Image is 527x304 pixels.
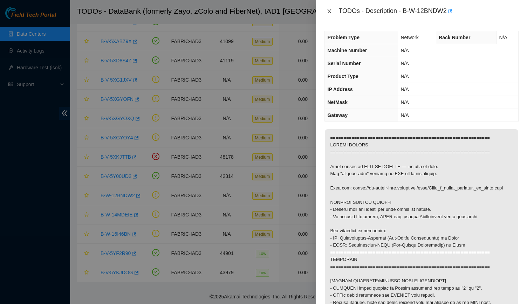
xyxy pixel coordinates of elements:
[401,99,409,105] span: N/A
[401,112,409,118] span: N/A
[327,8,332,14] span: close
[499,35,507,40] span: N/A
[327,61,361,66] span: Serial Number
[327,87,353,92] span: IP Address
[401,35,418,40] span: Network
[324,8,334,15] button: Close
[327,74,358,79] span: Product Type
[401,74,409,79] span: N/A
[327,112,348,118] span: Gateway
[327,99,348,105] span: NetMask
[327,35,360,40] span: Problem Type
[439,35,470,40] span: Rack Number
[338,6,519,17] div: TODOs - Description - B-W-12BNDW2
[401,87,409,92] span: N/A
[401,48,409,53] span: N/A
[401,61,409,66] span: N/A
[327,48,367,53] span: Machine Number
